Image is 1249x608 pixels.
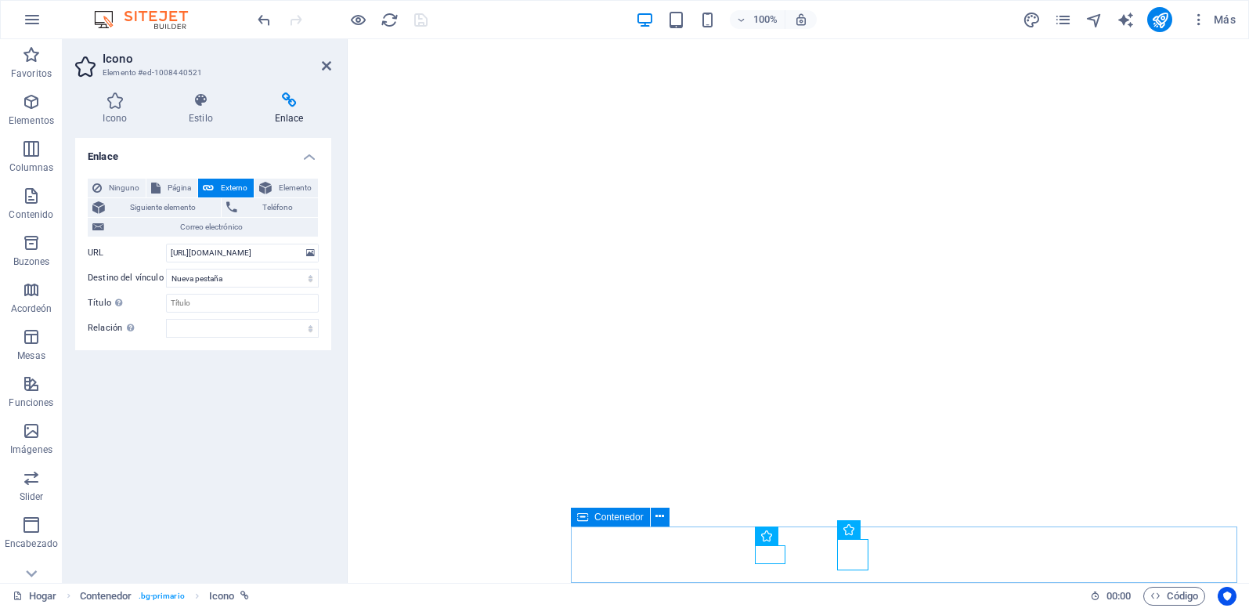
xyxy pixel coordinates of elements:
font: Código [1167,587,1198,606]
span: Elemento [276,179,313,197]
i: Undo: Change link (Ctrl+Z) [255,11,273,29]
p: Imágenes [10,443,52,456]
span: .bg-primario [139,587,185,606]
span: Ninguno [106,179,141,197]
font: Icono [103,113,127,124]
button: Centrados en el usuario [1218,587,1236,606]
button: recargar [380,10,399,29]
button: Más [1185,7,1242,32]
label: Destino del vínculo [88,269,166,288]
button: Elemento [254,179,318,197]
p: Columnas [9,161,54,174]
i: AI Writer [1117,11,1135,29]
i: On resize automatically adjust zoom level to fit chosen device. [794,13,808,27]
i: Navigator [1085,11,1103,29]
button: Ninguno [88,179,146,197]
button: Externo [198,179,254,197]
p: Acordeón [11,302,52,315]
button: Siguiente elemento [88,198,221,217]
label: URL [88,244,166,262]
span: 00 00 [1106,587,1131,606]
p: Contenido [9,208,53,221]
button: Páginas [1053,10,1072,29]
p: Mesas [17,349,45,362]
font: Más [1214,13,1236,26]
i: Reload page [381,11,399,29]
input: URL... [166,244,319,262]
button: Página [146,179,197,197]
button: diseño [1022,10,1041,29]
span: : [1117,590,1120,602]
button: 100% [730,10,785,29]
h3: Elemento #ed-1008440521 [103,66,300,80]
font: Título [88,298,111,308]
i: Design (Ctrl+Alt+Y) [1023,11,1041,29]
span: Correo electrónico [109,218,313,237]
img: Logotipo del editor [90,10,208,29]
a: Click to cancel selection. Double-click to open Pages [13,587,57,606]
span: Teléfono [242,198,313,217]
span: Página [165,179,193,197]
button: publicar [1147,7,1172,32]
button: deshacer [254,10,273,29]
span: Click to select. Double-click to edit [80,587,132,606]
h4: Enlace [75,138,331,166]
h6: 100% [753,10,778,29]
span: Contenedor [594,512,644,522]
span: Siguiente elemento [110,198,216,217]
h6: Session time [1090,587,1132,606]
p: Slider [20,490,44,503]
span: Externo [218,179,249,197]
nav: breadcrumb [80,587,250,606]
i: This element is linked [240,592,249,600]
p: Encabezado [5,537,58,550]
font: Relación [88,323,122,333]
button: Teléfono [222,198,318,217]
font: Hogar [29,587,56,606]
span: Click to select. Double-click to edit [209,587,234,606]
button: Correo electrónico [88,218,318,237]
font: Enlace [275,113,304,124]
input: Título [166,294,319,313]
h2: Icono [103,52,331,66]
font: Estilo [189,113,213,124]
p: Buzones [13,255,50,268]
button: text_generator [1116,10,1135,29]
p: Elementos [9,114,54,127]
p: Favoritos [11,67,52,80]
button: Código [1143,587,1205,606]
p: Funciones [9,396,53,409]
button: navegante [1085,10,1103,29]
